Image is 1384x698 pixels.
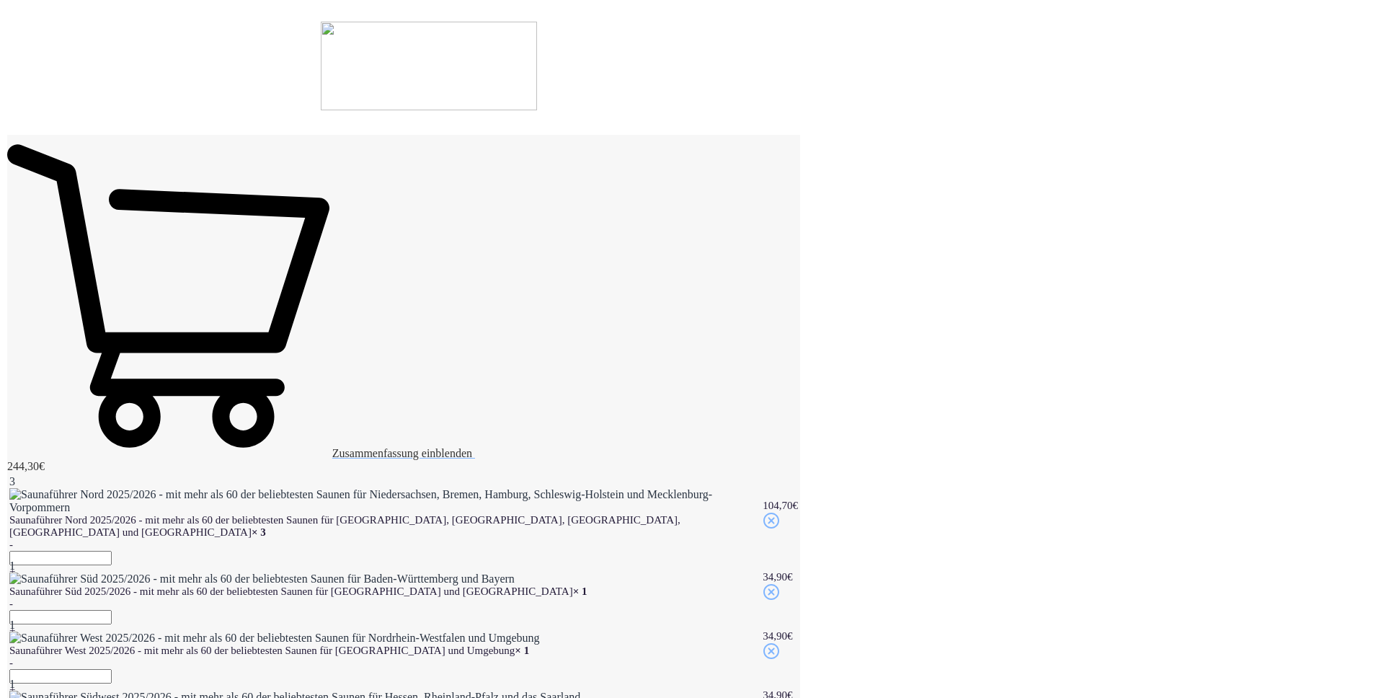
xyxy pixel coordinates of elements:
[9,619,15,631] span: 1
[9,514,680,538] span: Saunaführer Nord 2025/2026 - mit mehr als 60 der beliebtesten Saunen für [GEOGRAPHIC_DATA], [GEOG...
[573,586,587,597] strong: × 1
[9,598,760,610] div: -
[9,488,760,514] img: Saunaführer Nord 2025/2026 - mit mehr als 60 der beliebtesten Saunen für Niedersachsen, Bremen, H...
[9,632,540,645] img: Saunaführer West 2025/2026 - mit mehr als 60 der beliebtesten Saunen für Nordrhein-Westfalen und ...
[763,630,792,642] bdi: 34,90
[332,447,475,459] a: Zusammenfassung einblenden
[515,645,529,656] strong: × 1
[763,571,792,583] bdi: 34,90
[9,657,760,669] div: -
[787,571,793,583] span: €
[7,460,45,472] bdi: 244,30
[9,573,515,586] img: Saunaführer Süd 2025/2026 - mit mehr als 60 der beliebtesten Saunen für Baden-Württemberg und Bayern
[332,447,472,459] span: Zusammenfassung einblenden
[9,539,760,551] div: -
[9,475,15,487] span: 3
[787,630,793,642] span: €
[9,586,587,597] span: Saunaführer Süd 2025/2026 - mit mehr als 60 der beliebtesten Saunen für [GEOGRAPHIC_DATA] und [GE...
[9,678,15,690] span: 1
[252,526,266,538] strong: × 3
[763,500,798,511] bdi: 104,70
[9,645,529,656] span: Saunaführer West 2025/2026 - mit mehr als 60 der beliebtesten Saunen für [GEOGRAPHIC_DATA] und Um...
[9,560,15,572] span: 1
[39,460,45,472] span: €
[793,500,799,511] span: €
